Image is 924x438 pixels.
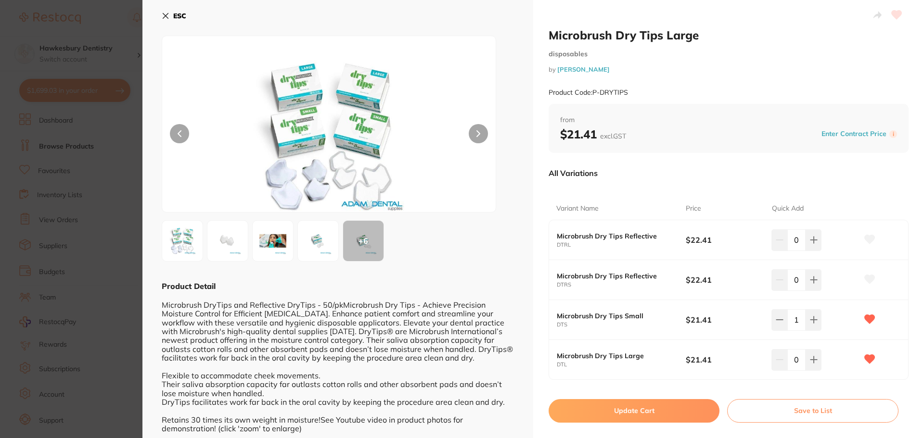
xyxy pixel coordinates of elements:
b: $21.41 [686,354,763,365]
h2: Microbrush Dry Tips Large [549,28,909,42]
b: $22.41 [686,275,763,285]
img: LmpwZw [256,224,290,258]
p: Price [686,204,701,213]
small: Product Code: P-DRYTIPS [549,88,628,97]
p: Quick Add [772,204,804,213]
button: +6 [343,220,384,262]
small: DTRS [557,282,686,288]
b: $22.41 [686,235,763,245]
small: by [549,66,909,73]
button: Enter Contract Price [819,129,889,138]
p: All Variations [549,168,598,178]
small: DTL [557,362,686,368]
button: Update Cart [549,399,719,422]
button: Save to List [727,399,898,422]
b: Microbrush Dry Tips Reflective [557,272,673,280]
button: ESC [162,8,186,24]
img: LmpwZw [210,224,245,258]
small: DTRL [557,242,686,248]
b: Microbrush Dry Tips Large [557,352,673,360]
b: $21.41 [686,314,763,325]
div: Microbrush DryTips and Reflective DryTips - 50/pkMicrobrush Dry Tips - Achieve Precision Moisture... [162,291,514,433]
span: from [560,115,897,125]
b: Microbrush Dry Tips Reflective [557,232,673,240]
img: VElQUy5qcGc [229,60,429,212]
p: Variant Name [556,204,599,213]
label: i [889,130,897,138]
b: Product Detail [162,281,216,291]
b: Microbrush Dry Tips Small [557,312,673,320]
a: [PERSON_NAME] [557,65,610,73]
div: + 6 [343,221,384,261]
small: DTS [557,322,686,328]
small: disposables [549,50,909,58]
img: cGc [301,224,335,258]
img: VElQUy5qcGc [165,224,200,258]
b: ESC [173,12,186,20]
b: $21.41 [560,127,626,141]
span: excl. GST [600,132,626,140]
